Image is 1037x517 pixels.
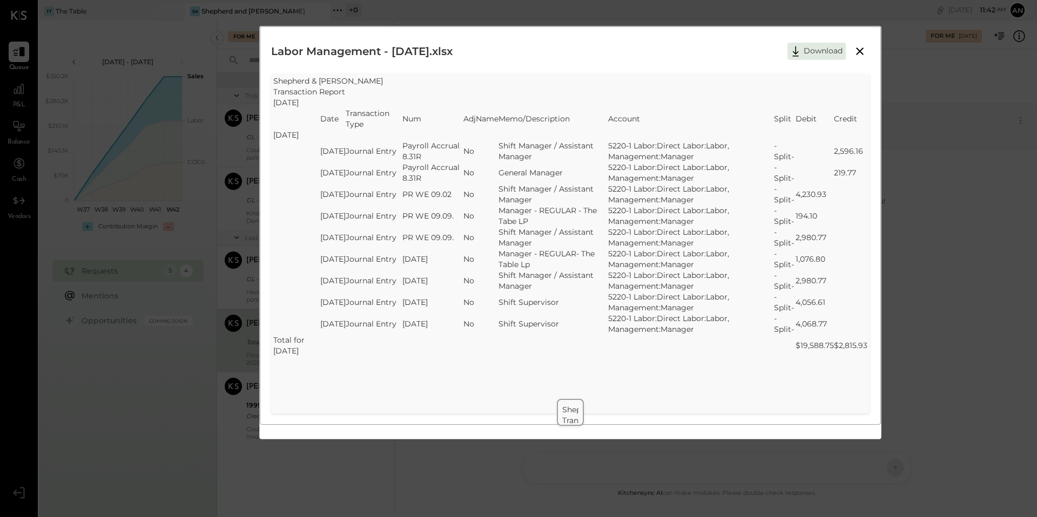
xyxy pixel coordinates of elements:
td: 2,980.77 [796,227,834,248]
td: PR WE 09.02 [402,183,463,205]
td: 4,230.93 [796,183,834,205]
td: Journal Entry [346,248,402,270]
td: [DATE] [402,248,463,270]
td: [DATE] [320,313,346,335]
td: -Split- [774,270,796,291]
td: Transaction Report [562,415,969,426]
td: Account [608,108,774,130]
td: 219.77 [834,162,867,183]
td: Journal Entry [346,270,402,291]
td: [DATE] [273,97,867,108]
td: Split [774,108,796,130]
td: Shift Manager / Assistant Manager [499,183,608,205]
td: Manager - REGULAR - The Tabe LP [499,205,608,227]
td: Adj [463,108,476,130]
td: Journal Entry [346,140,402,162]
td: Journal Entry [346,183,402,205]
td: PR WE 09.09. [402,205,463,227]
td: Journal Entry [346,313,402,335]
td: [DATE] [320,205,346,227]
td: Shepherd & [PERSON_NAME] [273,76,867,86]
td: Credit [834,108,867,130]
td: Shift Manager / Assistant Manager [499,140,608,162]
td: [DATE] [320,227,346,248]
td: [DATE] [402,291,463,313]
td: Shift Supervisor [499,291,608,313]
td: General Manager [499,162,608,183]
td: Name [476,108,499,130]
td: 2,596.16 [834,140,867,162]
td: No [463,270,476,291]
td: Shepherd & [PERSON_NAME] [562,404,969,415]
td: $2,815.93 [834,335,867,356]
td: -Split- [774,205,796,227]
td: Shift Manager / Assistant Manager [499,227,608,248]
td: 5220-1 Labor:Direct Labor:Labor, Management:Manager [608,270,774,291]
td: Memo/Description [499,108,608,130]
td: Payroll Accrual 8.31R [402,162,463,183]
td: 5220-1 Labor:Direct Labor:Labor, Management:Manager [608,183,774,205]
td: Total for [DATE] [273,335,320,356]
td: [DATE] [402,313,463,335]
td: -Split- [774,162,796,183]
td: [DATE] [320,270,346,291]
td: [DATE] [320,248,346,270]
td: 194.10 [796,205,834,227]
td: No [463,140,476,162]
td: -Split- [774,313,796,335]
td: PR WE 09.09. [402,227,463,248]
td: Journal Entry [346,291,402,313]
td: No [463,183,476,205]
td: 2,980.77 [796,270,834,291]
td: 5220-1 Labor:Direct Labor:Labor, Management:Manager [608,140,774,162]
td: [DATE] [273,130,320,140]
td: Shift Manager / Assistant Manager [499,270,608,291]
td: Debit [796,108,834,130]
td: Num [402,108,463,130]
td: [DATE] [402,270,463,291]
td: -Split- [774,227,796,248]
td: $19,588.75 [796,335,834,356]
td: Journal Entry [346,162,402,183]
td: 5220-1 Labor:Direct Labor:Labor, Management:Manager [608,205,774,227]
td: [DATE] [320,183,346,205]
button: Download [787,43,846,60]
td: 5220-1 Labor:Direct Labor:Labor, Management:Manager [608,313,774,335]
td: -Split- [774,291,796,313]
td: [DATE] [320,140,346,162]
td: Date [320,108,346,130]
td: Transaction Report [273,86,867,97]
td: 5220-1 Labor:Direct Labor:Labor, Management:Manager [608,248,774,270]
td: No [463,162,476,183]
td: -Split- [774,140,796,162]
td: [DATE] [320,162,346,183]
td: 1,076.80 [796,248,834,270]
td: 5220-1 Labor:Direct Labor:Labor, Management:Manager [608,291,774,313]
td: 5220-1 Labor:Direct Labor:Labor, Management:Manager [608,227,774,248]
td: Transaction Type [346,108,402,130]
td: [DATE] [320,291,346,313]
td: No [463,291,476,313]
td: -Split- [774,248,796,270]
td: 4,056.61 [796,291,834,313]
td: Manager - REGULAR- The Table Lp [499,248,608,270]
td: No [463,313,476,335]
td: No [463,248,476,270]
td: -Split- [774,183,796,205]
h2: Labor Management - [DATE].xlsx [271,38,453,65]
td: No [463,205,476,227]
td: Journal Entry [346,205,402,227]
td: No [463,227,476,248]
td: 4,068.77 [796,313,834,335]
td: Shift Supervisor [499,313,608,335]
td: 5220-1 Labor:Direct Labor:Labor, Management:Manager [608,162,774,183]
td: Journal Entry [346,227,402,248]
td: Payroll Accrual 8.31R [402,140,463,162]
